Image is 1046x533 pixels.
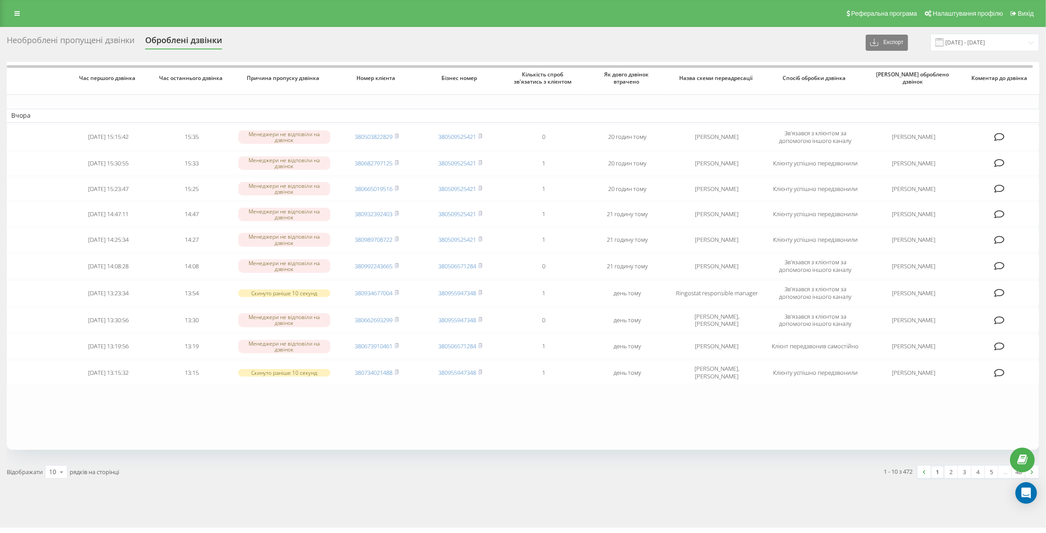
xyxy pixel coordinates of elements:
[355,369,392,377] a: 380734021488
[67,334,150,358] td: [DATE] 13:19:56
[669,334,765,358] td: [PERSON_NAME]
[779,312,852,328] span: Зв'язався з клієнтом за допомогою іншого каналу
[765,360,866,385] td: Клієнту успішно передзвонили
[238,233,330,246] div: Менеджери не відповіли на дзвінок
[502,280,586,306] td: 1
[586,228,669,252] td: 21 годину тому
[150,124,234,150] td: 15:35
[866,151,961,175] td: [PERSON_NAME]
[944,466,958,478] a: 2
[958,466,971,478] a: 3
[150,202,234,226] td: 14:47
[765,202,866,226] td: Клієнту успішно передзвонили
[586,307,669,333] td: день тому
[238,313,330,327] div: Менеджери не відповіли на дзвінок
[502,177,586,201] td: 1
[933,10,1003,17] span: Налаштування профілю
[438,235,476,244] a: 380509525421
[150,253,234,279] td: 14:08
[875,71,953,85] span: [PERSON_NAME] оброблено дзвінок
[238,208,330,221] div: Менеджери не відповіли на дзвінок
[502,124,586,150] td: 0
[678,75,756,82] span: Назва схеми переадресації
[243,75,326,82] span: Причина пропуску дзвінка
[866,307,961,333] td: [PERSON_NAME]
[150,334,234,358] td: 13:19
[765,334,866,358] td: Клієнт передзвонив самостійно
[158,75,225,82] span: Час останнього дзвінка
[75,75,142,82] span: Час першого дзвінка
[851,10,917,17] span: Реферальна програма
[7,36,134,49] div: Необроблені пропущені дзвінки
[438,262,476,270] a: 380506571284
[586,151,669,175] td: 20 годин тому
[866,228,961,252] td: [PERSON_NAME]
[884,467,913,476] div: 1 - 10 з 472
[355,342,392,350] a: 380673910461
[438,369,476,377] a: 380955947348
[502,334,586,358] td: 1
[669,177,765,201] td: [PERSON_NAME]
[67,124,150,150] td: [DATE] 15:15:42
[502,360,586,385] td: 1
[669,360,765,385] td: [PERSON_NAME], [PERSON_NAME]
[669,253,765,279] td: [PERSON_NAME]
[150,151,234,175] td: 15:33
[1018,10,1034,17] span: Вихід
[866,334,961,358] td: [PERSON_NAME]
[355,210,392,218] a: 380932392403
[510,71,577,85] span: Кількість спроб зв'язатись з клієнтом
[150,360,234,385] td: 13:15
[866,253,961,279] td: [PERSON_NAME]
[774,75,857,82] span: Спосіб обробки дзвінка
[238,289,330,297] div: Скинуто раніше 10 секунд
[70,468,119,476] span: рядків на сторінці
[238,156,330,170] div: Менеджери не відповіли на дзвінок
[438,133,476,141] a: 380509525421
[438,342,476,350] a: 380506571284
[150,177,234,201] td: 15:25
[502,202,586,226] td: 1
[427,75,494,82] span: Бізнес номер
[67,177,150,201] td: [DATE] 15:23:47
[985,466,998,478] a: 5
[669,280,765,306] td: Ringostat responsible manager
[355,235,392,244] a: 380989708722
[1015,482,1037,504] div: Open Intercom Messenger
[669,228,765,252] td: [PERSON_NAME]
[355,316,392,324] a: 380662693299
[931,466,944,478] a: 1
[779,258,852,274] span: Зв'язався з клієнтом за допомогою іншого каналу
[355,289,392,297] a: 380934677004
[238,182,330,195] div: Менеджери не відповіли на дзвінок
[765,177,866,201] td: Клієнту успішно передзвонили
[586,334,669,358] td: день тому
[971,466,985,478] a: 4
[67,202,150,226] td: [DATE] 14:47:11
[594,71,661,85] span: Як довго дзвінок втрачено
[343,75,410,82] span: Номер клієнта
[866,202,961,226] td: [PERSON_NAME]
[866,124,961,150] td: [PERSON_NAME]
[970,75,1031,82] span: Коментар до дзвінка
[779,129,852,145] span: Зв'язався з клієнтом за допомогою іншого каналу
[765,151,866,175] td: Клієнту успішно передзвонили
[438,185,476,193] a: 380509525421
[438,316,476,324] a: 380955947348
[669,202,765,226] td: [PERSON_NAME]
[67,307,150,333] td: [DATE] 13:30:56
[150,307,234,333] td: 13:30
[669,151,765,175] td: [PERSON_NAME]
[238,369,330,377] div: Скинуто раніше 10 секунд
[866,35,908,51] button: Експорт
[586,202,669,226] td: 21 годину тому
[67,360,150,385] td: [DATE] 13:15:32
[355,185,392,193] a: 380665019516
[150,228,234,252] td: 14:27
[765,228,866,252] td: Клієнту успішно передзвонили
[586,253,669,279] td: 21 годину тому
[866,280,961,306] td: [PERSON_NAME]
[238,130,330,144] div: Менеджери не відповіли на дзвінок
[438,159,476,167] a: 380509525421
[67,151,150,175] td: [DATE] 15:30:55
